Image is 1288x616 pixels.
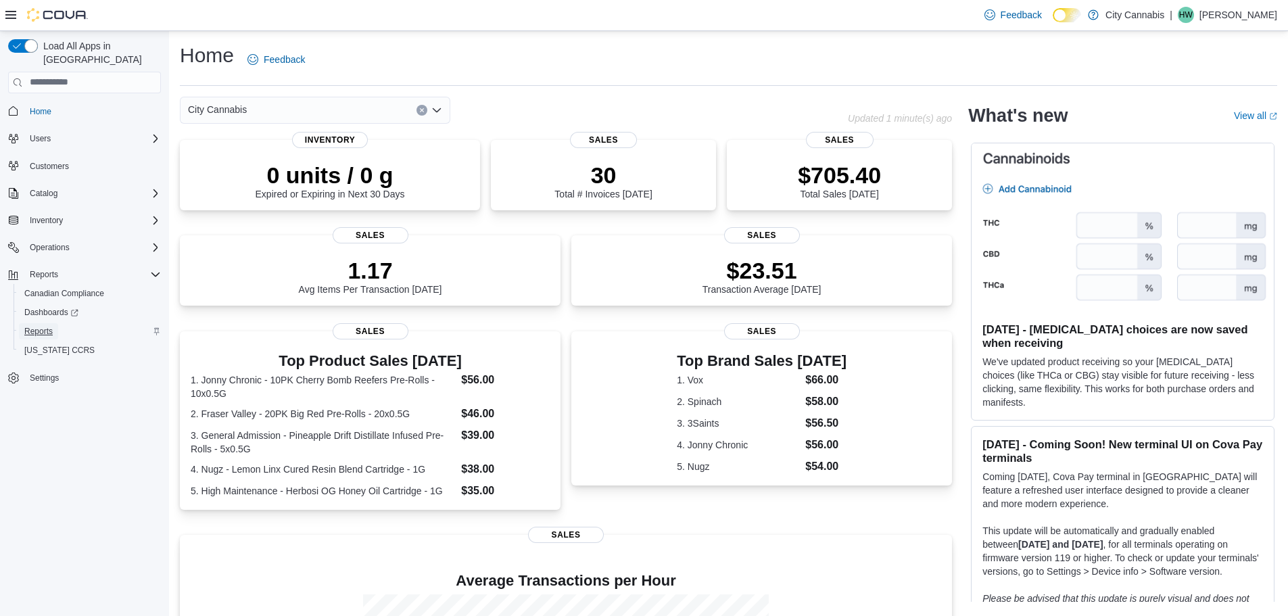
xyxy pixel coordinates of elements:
span: Sales [528,527,604,543]
nav: Complex example [8,96,161,423]
span: Customers [24,158,161,174]
span: Sales [333,323,408,339]
button: Catalog [3,184,166,203]
a: [US_STATE] CCRS [19,342,100,358]
div: Avg Items Per Transaction [DATE] [299,257,442,295]
p: Coming [DATE], Cova Pay terminal in [GEOGRAPHIC_DATA] will feature a refreshed user interface des... [982,470,1263,511]
span: Feedback [1001,8,1042,22]
a: Canadian Compliance [19,285,110,302]
dt: 3. General Admission - Pineapple Drift Distillate Infused Pre-Rolls - 5x0.5G [191,429,456,456]
span: Reports [19,323,161,339]
p: We've updated product receiving so your [MEDICAL_DATA] choices (like THCa or CBG) stay visible fo... [982,355,1263,409]
dt: 5. Nugz [677,460,800,473]
span: Inventory [24,212,161,229]
p: Updated 1 minute(s) ago [848,113,952,124]
a: Feedback [979,1,1047,28]
span: City Cannabis [188,101,247,118]
dd: $56.50 [805,415,846,431]
span: Users [24,131,161,147]
dt: 2. Fraser Valley - 20PK Big Red Pre-Rolls - 20x0.5G [191,407,456,421]
button: Users [3,129,166,148]
p: | [1170,7,1172,23]
h1: Home [180,42,234,69]
button: Clear input [416,105,427,116]
p: $705.40 [798,162,881,189]
p: [PERSON_NAME] [1199,7,1277,23]
span: Operations [24,239,161,256]
span: Reports [24,266,161,283]
button: Customers [3,156,166,176]
dt: 1. Jonny Chronic - 10PK Cherry Bomb Reefers Pre-Rolls - 10x0.5G [191,373,456,400]
dd: $66.00 [805,372,846,388]
dt: 2. Spinach [677,395,800,408]
span: Settings [24,369,161,386]
a: Home [24,103,57,120]
span: Inventory [30,215,63,226]
svg: External link [1269,112,1277,120]
h3: Top Product Sales [DATE] [191,353,550,369]
dd: $38.00 [461,461,550,477]
img: Cova [27,8,88,22]
span: Sales [724,227,800,243]
a: Dashboards [14,303,166,322]
input: Dark Mode [1053,8,1081,22]
strong: [DATE] and [DATE] [1018,539,1103,550]
p: City Cannabis [1105,7,1164,23]
p: 0 units / 0 g [256,162,405,189]
span: Settings [30,373,59,383]
button: Inventory [3,211,166,230]
h2: What's new [968,105,1068,126]
span: Reports [30,269,58,280]
button: [US_STATE] CCRS [14,341,166,360]
h4: Average Transactions per Hour [191,573,941,589]
div: Total # Invoices [DATE] [554,162,652,199]
p: This update will be automatically and gradually enabled between , for all terminals operating on ... [982,524,1263,578]
button: Reports [14,322,166,341]
div: Total Sales [DATE] [798,162,881,199]
button: Home [3,101,166,121]
dd: $56.00 [805,437,846,453]
a: Settings [24,370,64,386]
span: Customers [30,161,69,172]
button: Canadian Compliance [14,284,166,303]
p: 30 [554,162,652,189]
span: Canadian Compliance [24,288,104,299]
button: Operations [24,239,75,256]
button: Settings [3,368,166,387]
button: Catalog [24,185,63,202]
dt: 1. Vox [677,373,800,387]
a: View allExternal link [1234,110,1277,121]
span: Canadian Compliance [19,285,161,302]
dd: $58.00 [805,394,846,410]
p: $23.51 [702,257,821,284]
button: Inventory [24,212,68,229]
span: Feedback [264,53,305,66]
dd: $35.00 [461,483,550,499]
div: Haoyi Wang [1178,7,1194,23]
dt: 4. Nugz - Lemon Linx Cured Resin Blend Cartridge - 1G [191,463,456,476]
button: Reports [3,265,166,284]
h3: [DATE] - Coming Soon! New terminal UI on Cova Pay terminals [982,437,1263,465]
h3: Top Brand Sales [DATE] [677,353,846,369]
span: Catalog [30,188,57,199]
span: Home [24,103,161,120]
a: Customers [24,158,74,174]
button: Users [24,131,56,147]
a: Reports [19,323,58,339]
dt: 3. 3Saints [677,417,800,430]
dt: 5. High Maintenance - Herbosi OG Honey Oil Cartridge - 1G [191,484,456,498]
span: Dashboards [19,304,161,321]
span: Operations [30,242,70,253]
dd: $54.00 [805,458,846,475]
button: Reports [24,266,64,283]
span: Dashboards [24,307,78,318]
a: Feedback [242,46,310,73]
dd: $56.00 [461,372,550,388]
span: Home [30,106,51,117]
h3: [DATE] - [MEDICAL_DATA] choices are now saved when receiving [982,323,1263,350]
div: Transaction Average [DATE] [702,257,821,295]
dt: 4. Jonny Chronic [677,438,800,452]
span: Sales [724,323,800,339]
span: Load All Apps in [GEOGRAPHIC_DATA] [38,39,161,66]
button: Operations [3,238,166,257]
